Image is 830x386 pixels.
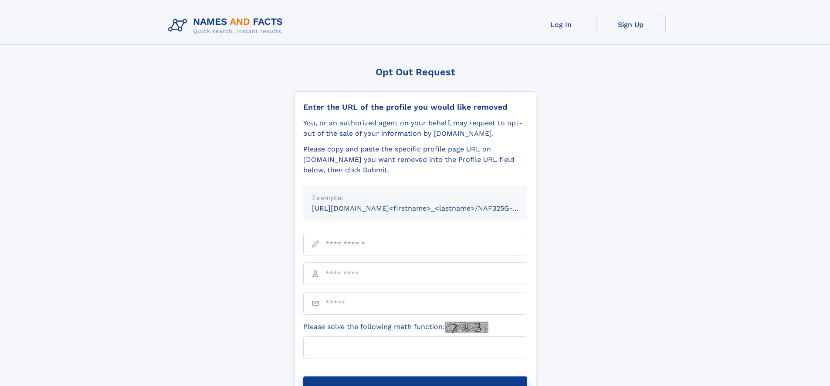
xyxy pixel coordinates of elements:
[303,102,527,112] div: Enter the URL of the profile you would like removed
[312,193,518,203] div: Example:
[165,14,290,37] img: Logo Names and Facts
[303,118,527,139] div: You, or an authorized agent on your behalf, may request to opt-out of the sale of your informatio...
[303,322,488,333] label: Please solve the following math function:
[303,144,527,175] div: Please copy and paste the specific profile page URL on [DOMAIN_NAME] you want removed into the Pr...
[294,67,536,77] div: Opt Out Request
[312,204,544,212] small: [URL][DOMAIN_NAME]<firstname>_<lastname>/NAF325G-xxxxxxxx
[526,14,596,35] a: Log In
[596,14,666,35] a: Sign Up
